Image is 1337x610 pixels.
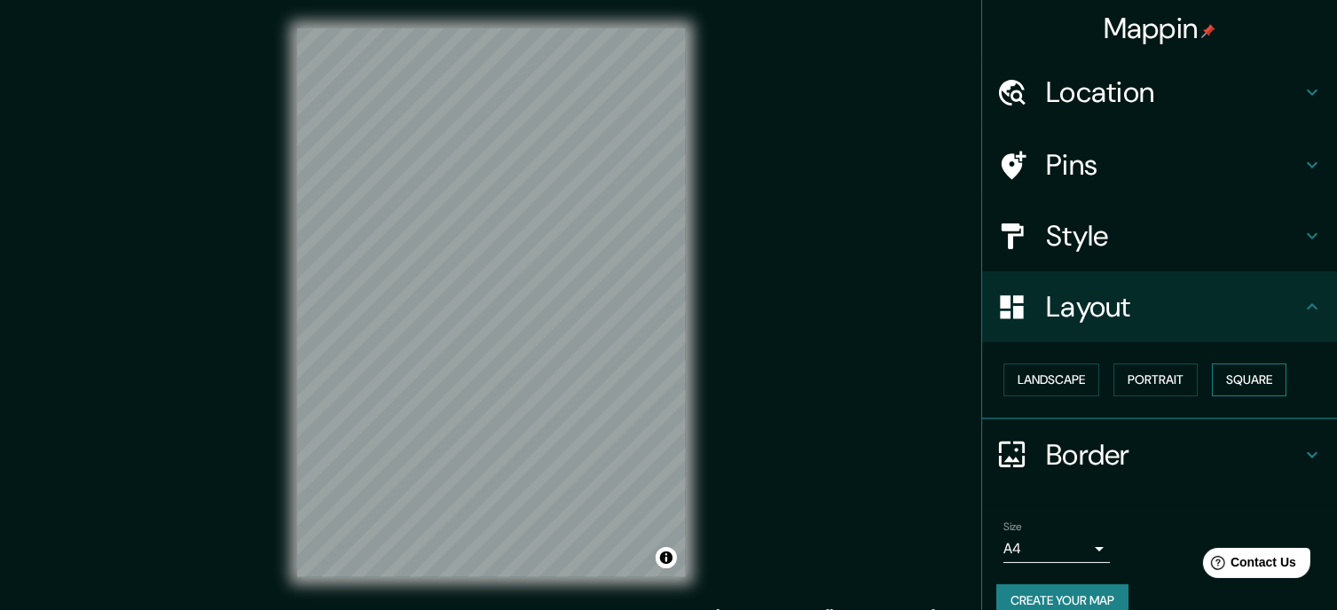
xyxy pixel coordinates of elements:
h4: Style [1046,218,1302,254]
img: pin-icon.png [1201,24,1215,38]
div: A4 [1003,535,1110,563]
h4: Border [1046,437,1302,473]
div: Style [982,200,1337,271]
h4: Pins [1046,147,1302,183]
button: Square [1212,364,1286,396]
div: Layout [982,271,1337,342]
h4: Layout [1046,289,1302,325]
button: Toggle attribution [656,547,677,568]
canvas: Map [297,28,686,577]
h4: Mappin [1104,11,1216,46]
button: Landscape [1003,364,1099,396]
div: Location [982,57,1337,128]
div: Border [982,419,1337,490]
iframe: Help widget launcher [1179,541,1317,590]
h4: Location [1046,74,1302,110]
button: Portrait [1113,364,1198,396]
div: Pins [982,129,1337,200]
label: Size [1003,519,1022,534]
